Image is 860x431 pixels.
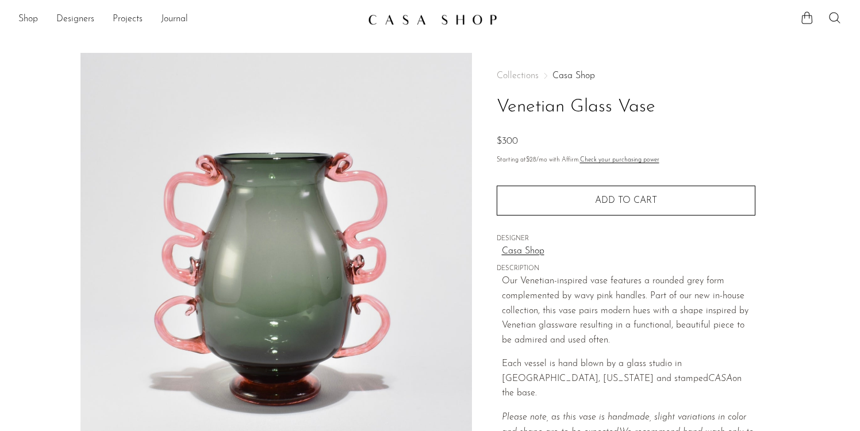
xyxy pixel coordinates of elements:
ul: NEW HEADER MENU [18,10,359,29]
span: Collections [497,71,539,80]
span: DESIGNER [497,234,755,244]
span: $28 [526,157,536,163]
a: Designers [56,12,94,27]
span: DESCRIPTION [497,264,755,274]
span: $300 [497,137,518,146]
h1: Venetian Glass Vase [497,93,755,122]
span: Add to cart [595,196,657,205]
p: Each vessel is hand blown by a glass studio in [GEOGRAPHIC_DATA], [US_STATE] and stamped on the b... [502,357,755,401]
a: Casa Shop [502,244,755,259]
nav: Desktop navigation [18,10,359,29]
a: Casa Shop [552,71,595,80]
em: CASA [708,374,732,383]
a: Shop [18,12,38,27]
p: Starting at /mo with Affirm. [497,155,755,166]
a: Check your purchasing power - Learn more about Affirm Financing (opens in modal) [580,157,659,163]
a: Projects [113,12,143,27]
a: Journal [161,12,188,27]
nav: Breadcrumbs [497,71,755,80]
button: Add to cart [497,186,755,215]
p: Our Venetian-inspired vase features a rounded grey form complemented by wavy pink handles. Part o... [502,274,755,348]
